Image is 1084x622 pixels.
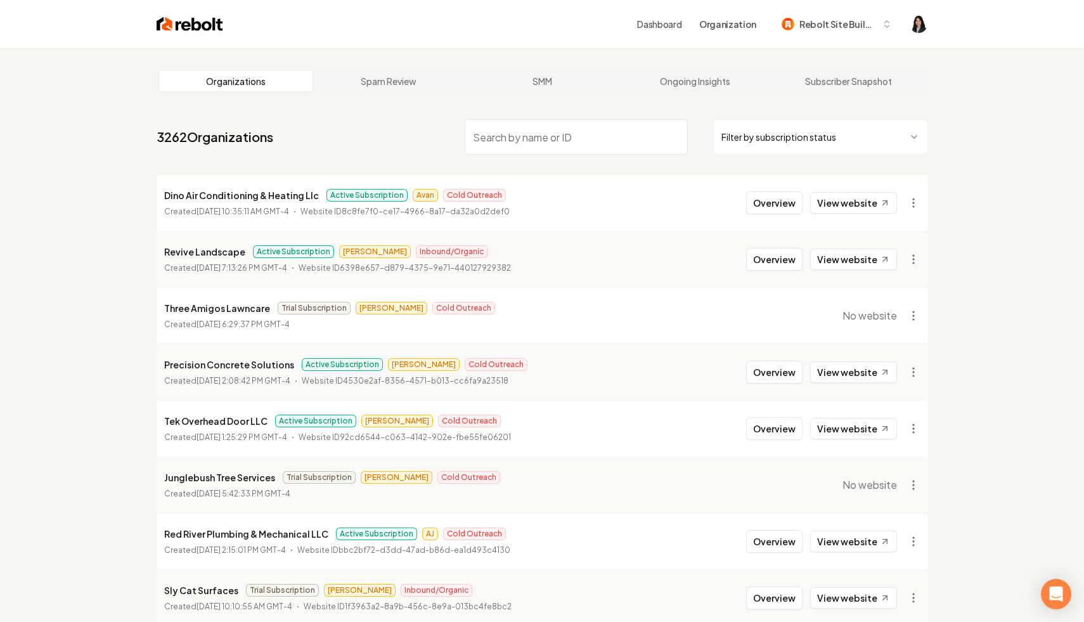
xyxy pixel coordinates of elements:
span: Active Subscription [253,245,334,258]
time: [DATE] 6:29:37 PM GMT-4 [197,320,290,329]
img: Rebolt Logo [157,15,223,33]
a: View website [810,418,897,439]
p: Created [164,375,290,387]
time: [DATE] 10:35:11 AM GMT-4 [197,207,289,216]
a: View website [810,587,897,609]
button: Overview [746,586,803,609]
span: Cold Outreach [465,358,527,371]
button: Overview [746,248,803,271]
span: Trial Subscription [278,302,351,314]
span: AJ [422,528,438,540]
span: No website [842,308,897,323]
span: Rebolt Site Builder [799,18,877,31]
time: [DATE] 5:42:33 PM GMT-4 [197,489,290,498]
button: Overview [746,191,803,214]
a: View website [810,531,897,552]
span: Trial Subscription [246,584,319,597]
span: Active Subscription [275,415,356,427]
button: Organization [692,13,764,36]
button: Open user button [910,15,927,33]
p: Website ID 92cd6544-c063-4142-902e-fbe55fe06201 [299,431,511,444]
img: Haley Paramoure [910,15,927,33]
span: Cold Outreach [437,471,500,484]
p: Dino Air Conditioning & Heating Llc [164,188,319,203]
span: Avan [413,189,438,202]
span: Inbound/Organic [401,584,472,597]
span: Cold Outreach [443,189,506,202]
p: Created [164,318,290,331]
p: Created [164,488,290,500]
p: Precision Concrete Solutions [164,357,294,372]
span: Cold Outreach [432,302,495,314]
p: Website ID 4530e2af-8356-4571-b013-cc6fa9a23518 [302,375,508,387]
span: [PERSON_NAME] [324,584,396,597]
span: Trial Subscription [283,471,356,484]
p: Website ID bbc2bf72-d3dd-47ad-b86d-ea1d493c4130 [297,544,510,557]
time: [DATE] 10:10:55 AM GMT-4 [197,602,292,611]
p: Website ID 8c8fe7f0-ce17-4966-8a17-da32a0d2def0 [300,205,510,218]
button: Overview [746,361,803,384]
span: No website [842,477,897,493]
span: Active Subscription [326,189,408,202]
time: [DATE] 1:25:29 PM GMT-4 [197,432,287,442]
p: Website ID 1f3963a2-8a9b-456c-8e9a-013bc4fe8bc2 [304,600,512,613]
a: Spam Review [313,71,466,91]
p: Created [164,431,287,444]
p: Created [164,262,287,275]
span: Cold Outreach [443,528,506,540]
time: [DATE] 2:15:01 PM GMT-4 [197,545,286,555]
a: View website [810,361,897,383]
a: View website [810,192,897,214]
p: Junglebush Tree Services [164,470,275,485]
img: Rebolt Site Builder [782,18,794,30]
a: SMM [465,71,619,91]
span: [PERSON_NAME] [339,245,411,258]
input: Search by name or ID [465,119,688,155]
p: Red River Plumbing & Mechanical LLC [164,526,328,541]
p: Revive Landscape [164,244,245,259]
button: Overview [746,530,803,553]
time: [DATE] 7:13:26 PM GMT-4 [197,263,287,273]
button: Overview [746,417,803,440]
p: Created [164,205,289,218]
p: Sly Cat Surfaces [164,583,238,598]
a: View website [810,249,897,270]
p: Created [164,600,292,613]
a: Subscriber Snapshot [771,71,925,91]
span: Cold Outreach [438,415,501,427]
span: [PERSON_NAME] [388,358,460,371]
a: Ongoing Insights [619,71,772,91]
p: Created [164,544,286,557]
span: Inbound/Organic [416,245,487,258]
span: [PERSON_NAME] [356,302,427,314]
time: [DATE] 2:08:42 PM GMT-4 [197,376,290,386]
p: Tek Overhead Door LLC [164,413,268,429]
p: Three Amigos Lawncare [164,301,270,316]
span: Active Subscription [336,528,417,540]
div: Open Intercom Messenger [1041,579,1071,609]
a: Dashboard [637,18,681,30]
a: 3262Organizations [157,128,273,146]
a: Organizations [159,71,313,91]
span: [PERSON_NAME] [361,415,433,427]
span: [PERSON_NAME] [361,471,432,484]
span: Active Subscription [302,358,383,371]
p: Website ID 6398e657-d879-4375-9e71-440127929382 [299,262,511,275]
